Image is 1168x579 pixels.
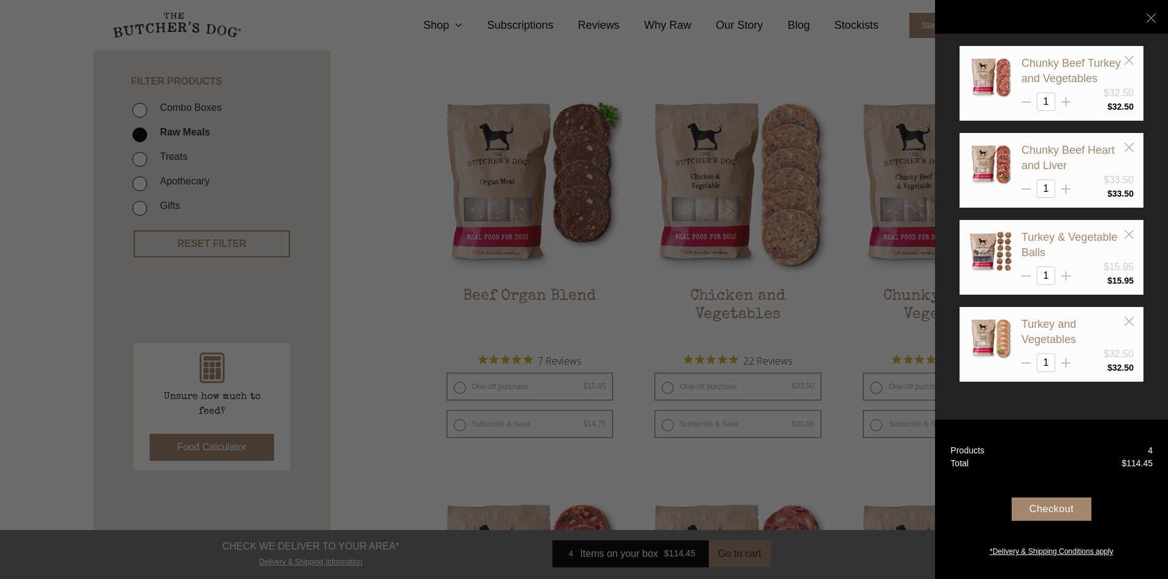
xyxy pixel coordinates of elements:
div: $15.95 [1104,260,1134,274]
span: $ [1107,189,1112,199]
img: Chunky Beef Heart and Liver [969,143,1012,186]
a: Turkey & Vegetable Balls [1021,231,1117,259]
a: Chunky Beef Turkey and Vegetables [1021,57,1121,85]
img: Turkey and Vegetables [969,317,1012,360]
bdi: 114.45 [1121,458,1153,468]
span: $ [1121,458,1126,468]
span: $ [1107,102,1112,112]
span: $ [1107,363,1112,373]
img: Chunky Beef Turkey and Vegetables [969,56,1012,99]
bdi: 15.95 [1107,276,1134,286]
a: Chunky Beef Heart and Liver [1021,144,1115,172]
div: $32.50 [1104,347,1134,361]
div: $32.50 [1104,86,1134,100]
div: 4 [1148,444,1153,457]
div: Total [950,457,969,470]
bdi: 33.50 [1107,189,1134,199]
img: Turkey & Vegetable Balls [969,230,1012,273]
span: $ [1107,276,1112,286]
div: Checkout [1012,498,1091,521]
a: Turkey and Vegetables [1021,318,1076,346]
div: Products [950,444,984,457]
a: *Delivery & Shipping Conditions apply [935,543,1168,557]
bdi: 32.50 [1107,363,1134,373]
bdi: 32.50 [1107,102,1134,112]
div: $33.50 [1104,173,1134,187]
a: Products 4 Total $114.45 Checkout [935,420,1168,579]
